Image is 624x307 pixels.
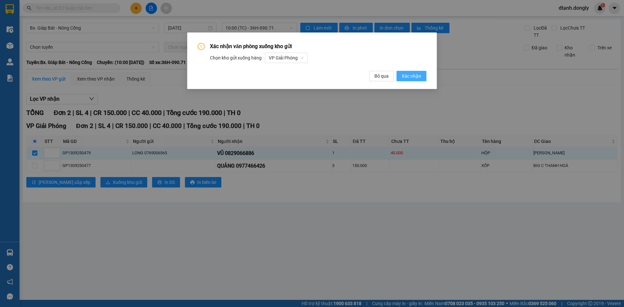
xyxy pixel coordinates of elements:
[369,71,394,81] button: Bỏ qua
[374,72,389,80] span: Bỏ qua
[402,72,421,80] span: Xác nhận
[198,43,205,50] span: exclamation-circle
[269,53,304,63] span: VP Giải Phóng
[210,43,292,49] span: Xác nhận văn phòng xuống kho gửi
[396,71,426,81] button: Xác nhận
[210,53,426,63] div: Chọn kho gửi xuống hàng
